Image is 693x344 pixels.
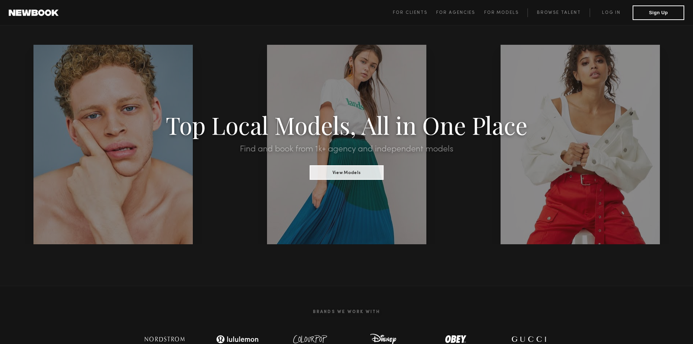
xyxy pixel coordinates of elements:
a: View Models [310,168,383,176]
a: Log in [590,8,633,17]
span: For Clients [393,11,427,15]
h2: Find and book from 1k+ agency and independent models [52,145,641,154]
button: View Models [310,165,383,180]
button: Sign Up [633,5,684,20]
span: For Agencies [436,11,475,15]
a: For Models [484,8,528,17]
h2: Brands We Work With [128,301,565,323]
span: For Models [484,11,519,15]
a: For Agencies [436,8,484,17]
a: For Clients [393,8,436,17]
h1: Top Local Models, All in One Place [52,114,641,136]
a: Browse Talent [527,8,590,17]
